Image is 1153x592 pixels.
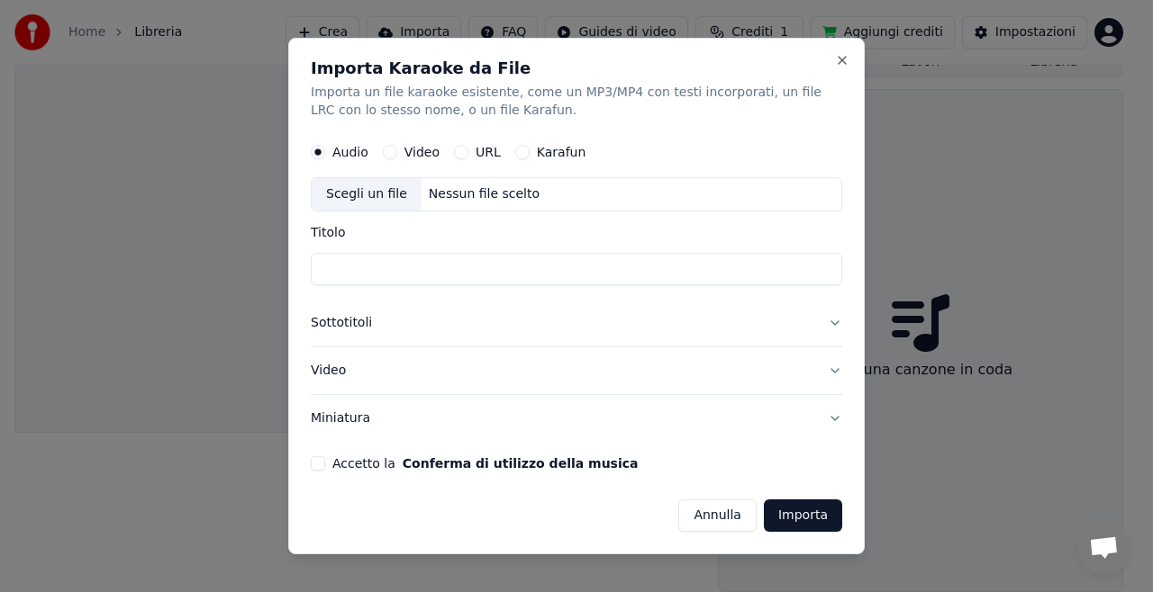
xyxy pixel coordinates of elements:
[311,60,842,76] h2: Importa Karaoke da File
[312,178,422,211] div: Scegli un file
[422,185,547,203] div: Nessun file scelto
[404,146,440,158] label: Video
[311,347,842,394] button: Video
[332,146,368,158] label: Audio
[678,499,757,532] button: Annulla
[311,300,842,346] button: Sottotitoli
[537,146,586,158] label: Karafun
[403,457,639,470] button: Accetto la
[311,226,842,238] label: Titolo
[332,457,638,470] label: Accetto la
[311,84,842,120] p: Importa un file karaoke esistente, come un MP3/MP4 con testi incorporati, un file LRC con lo stes...
[476,146,501,158] label: URL
[311,395,842,442] button: Miniatura
[764,499,842,532] button: Importa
